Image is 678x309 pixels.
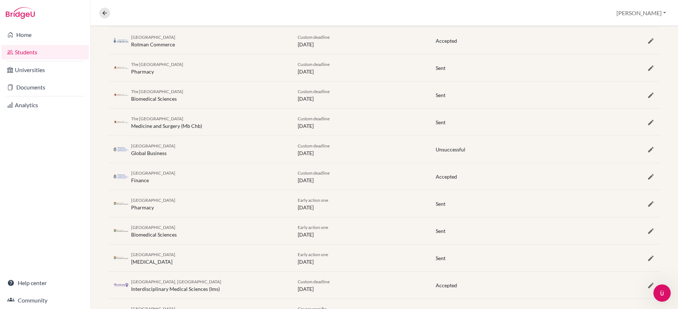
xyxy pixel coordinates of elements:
[436,174,457,180] span: Accepted
[292,87,430,103] div: [DATE]
[131,116,183,121] span: The [GEOGRAPHIC_DATA]
[131,252,175,257] span: [GEOGRAPHIC_DATA]
[292,250,430,266] div: [DATE]
[292,142,430,157] div: [DATE]
[131,197,175,203] span: [GEOGRAPHIC_DATA]
[131,277,221,293] div: Interdisciplinary Medical Sciences (Ims)
[292,196,430,211] div: [DATE]
[1,80,89,95] a: Documents
[131,143,175,149] span: [GEOGRAPHIC_DATA]
[131,114,202,130] div: Medicine and Surgery (Mb Chb)
[1,98,89,112] a: Analytics
[131,170,175,176] span: [GEOGRAPHIC_DATA]
[436,92,445,98] span: Sent
[131,279,221,284] span: [GEOGRAPHIC_DATA], [GEOGRAPHIC_DATA]
[131,142,175,157] div: Global Business
[114,120,128,125] img: hk_cuh_umd31uiy.png
[292,33,430,48] div: [DATE]
[436,65,445,71] span: Sent
[292,169,430,184] div: [DATE]
[1,63,89,77] a: Universities
[298,89,330,94] span: Custom deadline
[114,255,128,261] img: hk_hku_3y_9pupn.png
[114,201,128,206] img: hk_hku_3y_9pupn.png
[131,223,177,238] div: Biomedical Sciences
[1,276,89,290] a: Help center
[298,279,330,284] span: Custom deadline
[298,197,328,203] span: Early action one
[6,7,35,19] img: Bridge-U
[613,6,669,20] button: [PERSON_NAME]
[436,201,445,207] span: Sent
[114,65,128,71] img: hk_cuh_umd31uiy.png
[114,38,128,43] img: ca_tor_9z1g8r0r.png
[653,284,671,302] iframe: Intercom live chat
[436,146,465,153] span: Unsuccessful
[298,143,330,149] span: Custom deadline
[298,34,330,40] span: Custom deadline
[298,252,328,257] span: Early action one
[131,196,175,211] div: Pharmacy
[131,60,183,75] div: Pharmacy
[436,255,445,261] span: Sent
[298,116,330,121] span: Custom deadline
[436,119,445,125] span: Sent
[436,38,457,44] span: Accepted
[131,33,175,48] div: Rotman Commerce
[436,282,457,288] span: Accepted
[114,174,128,179] img: hk_ust_l60dqc28.png
[131,87,183,103] div: Biomedical Sciences
[298,170,330,176] span: Custom deadline
[131,89,183,94] span: The [GEOGRAPHIC_DATA]
[298,62,330,67] span: Custom deadline
[292,114,430,130] div: [DATE]
[131,225,175,230] span: [GEOGRAPHIC_DATA]
[131,62,183,67] span: The [GEOGRAPHIC_DATA]
[131,34,175,40] span: [GEOGRAPHIC_DATA]
[1,28,89,42] a: Home
[298,225,328,230] span: Early action one
[1,45,89,59] a: Students
[436,228,445,234] span: Sent
[292,60,430,75] div: [DATE]
[131,169,175,184] div: Finance
[114,147,128,152] img: hk_ust_l60dqc28.png
[114,92,128,98] img: hk_cuh_umd31uiy.png
[114,283,128,288] img: ca_uwo_ks2occjn.png
[292,277,430,293] div: [DATE]
[131,250,175,266] div: [MEDICAL_DATA]
[1,293,89,308] a: Community
[114,228,128,234] img: hk_hku_3y_9pupn.png
[292,223,430,238] div: [DATE]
